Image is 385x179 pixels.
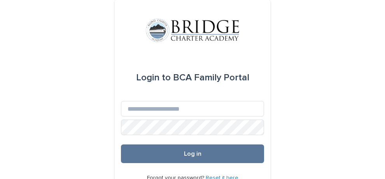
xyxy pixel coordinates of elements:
span: Log in [184,151,201,157]
div: BCA Family Portal [136,67,249,89]
img: V1C1m3IdTEidaUdm9Hs0 [146,19,239,42]
span: Login to [136,73,171,82]
button: Log in [121,144,264,163]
